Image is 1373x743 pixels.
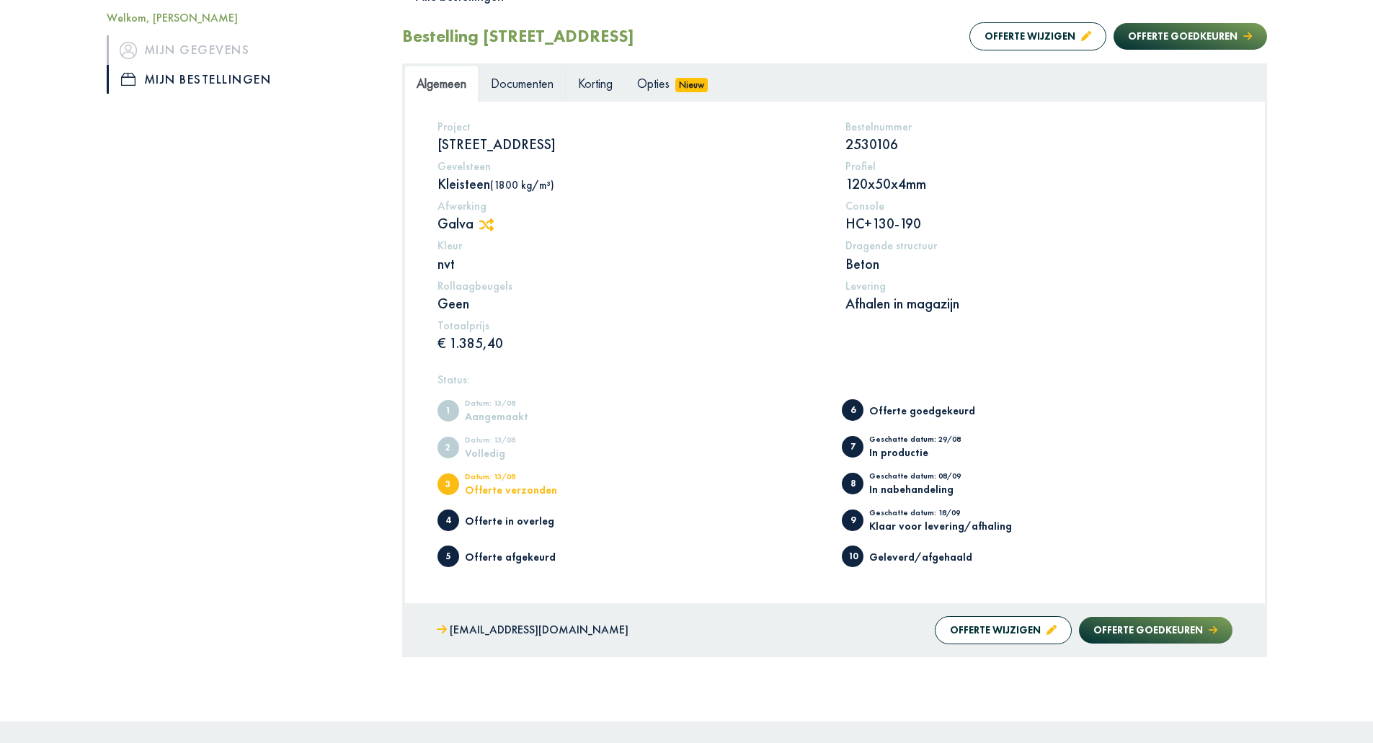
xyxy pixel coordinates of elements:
[465,448,584,458] div: Volledig
[845,199,1232,213] h5: Console
[845,279,1232,293] h5: Levering
[437,546,459,567] span: Offerte afgekeurd
[465,436,584,448] div: Datum: 13/08
[845,120,1232,133] h5: Bestelnummer
[437,473,459,495] span: Offerte verzonden
[417,75,466,92] span: Algemeen
[845,239,1232,252] h5: Dragende structuur
[578,75,613,92] span: Korting
[437,279,825,293] h5: Rollaagbeugels
[842,399,863,421] span: Offerte goedgekeurd
[845,294,1232,313] p: Afhalen in magazijn
[437,437,459,458] span: Volledig
[404,66,1265,101] ul: Tabs
[437,620,628,641] a: [EMAIL_ADDRESS][DOMAIN_NAME]
[437,135,825,154] p: [STREET_ADDRESS]
[869,472,988,484] div: Geschatte datum: 08/09
[637,75,670,92] span: Opties
[869,447,988,458] div: In productie
[1114,23,1266,50] button: Offerte goedkeuren
[107,65,381,94] a: iconMijn bestellingen
[842,510,863,531] span: Klaar voor levering/afhaling
[437,159,825,173] h5: Gevelsteen
[465,551,584,562] div: Offerte afgekeurd
[437,174,825,193] p: Kleisteen
[869,520,1012,531] div: Klaar voor levering/afhaling
[969,22,1106,50] button: Offerte wijzigen
[437,120,825,133] h5: Project
[490,178,554,192] span: (1800 kg/m³)
[869,484,988,494] div: In nabehandeling
[437,510,459,531] span: Offerte in overleg
[869,435,988,447] div: Geschatte datum: 29/08
[842,473,863,494] span: In nabehandeling
[845,174,1232,193] p: 120x50x4mm
[842,436,863,458] span: In productie
[465,399,584,411] div: Datum: 13/08
[842,546,863,567] span: Geleverd/afgehaald
[402,26,634,47] h2: Bestelling [STREET_ADDRESS]
[675,78,708,92] span: Nieuw
[845,135,1232,154] p: 2530106
[935,616,1072,644] button: Offerte wijzigen
[437,400,459,422] span: Aangemaakt
[437,373,1232,386] h5: Status:
[107,35,381,64] a: iconMijn gegevens
[437,239,825,252] h5: Kleur
[1079,617,1232,644] button: Offerte goedkeuren
[465,515,584,526] div: Offerte in overleg
[120,41,137,58] img: icon
[465,484,584,495] div: Offerte verzonden
[437,319,825,332] h5: Totaalprijs
[121,73,135,86] img: icon
[465,473,584,484] div: Datum: 13/08
[491,75,554,92] span: Documenten
[845,214,1232,233] p: HC+130-190
[869,509,1012,520] div: Geschatte datum: 18/09
[437,214,825,233] p: Galva
[845,254,1232,273] p: Beton
[437,294,825,313] p: Geen
[437,199,825,213] h5: Afwerking
[437,254,825,273] p: nvt
[437,334,825,352] p: € 1.385,40
[869,405,988,416] div: Offerte goedgekeurd
[845,159,1232,173] h5: Profiel
[107,11,381,25] h5: Welkom, [PERSON_NAME]
[465,411,584,422] div: Aangemaakt
[869,551,988,562] div: Geleverd/afgehaald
